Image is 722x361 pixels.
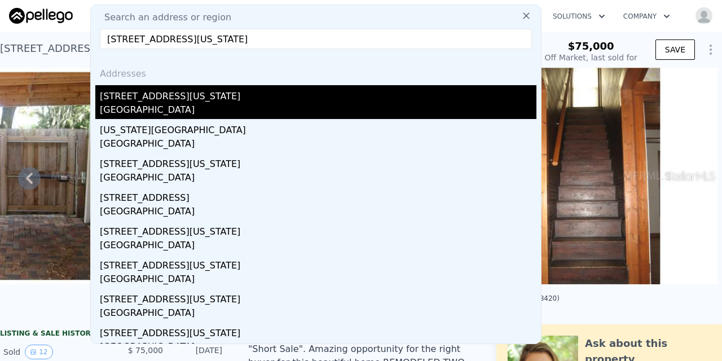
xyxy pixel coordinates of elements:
button: Solutions [544,6,614,27]
div: [GEOGRAPHIC_DATA] [100,340,536,356]
div: [GEOGRAPHIC_DATA] [100,239,536,254]
button: Show Options [699,38,722,61]
div: Addresses [95,58,536,85]
div: [STREET_ADDRESS][US_STATE] [100,85,536,103]
div: [US_STATE][GEOGRAPHIC_DATA] [100,119,536,137]
div: [STREET_ADDRESS] [100,187,536,205]
div: [STREET_ADDRESS][US_STATE] [100,221,536,239]
div: [GEOGRAPHIC_DATA] [100,306,536,322]
input: Enter an address, city, region, neighborhood or zip code [100,29,532,49]
div: [GEOGRAPHIC_DATA] [100,205,536,221]
div: [STREET_ADDRESS][US_STATE] [100,322,536,340]
div: [STREET_ADDRESS][US_STATE] [100,288,536,306]
img: avatar [695,7,713,25]
div: [GEOGRAPHIC_DATA] [100,171,536,187]
span: Search an address or region [95,11,231,24]
img: Sale: 47507088 Parcel: 46633971 [441,68,718,284]
button: View historical data [25,345,52,359]
div: [DATE] [172,345,222,359]
div: Sold [3,345,104,359]
button: Company [614,6,679,27]
div: [STREET_ADDRESS][US_STATE] [100,254,536,272]
div: Off Market, last sold for [545,52,637,63]
div: [GEOGRAPHIC_DATA] [100,137,536,153]
button: SAVE [655,39,695,60]
div: [STREET_ADDRESS][US_STATE] [100,153,536,171]
span: $75,000 [568,40,614,52]
div: [GEOGRAPHIC_DATA] [100,103,536,119]
img: Pellego [9,8,73,24]
span: $ 75,000 [128,346,163,355]
div: [GEOGRAPHIC_DATA] [100,272,536,288]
